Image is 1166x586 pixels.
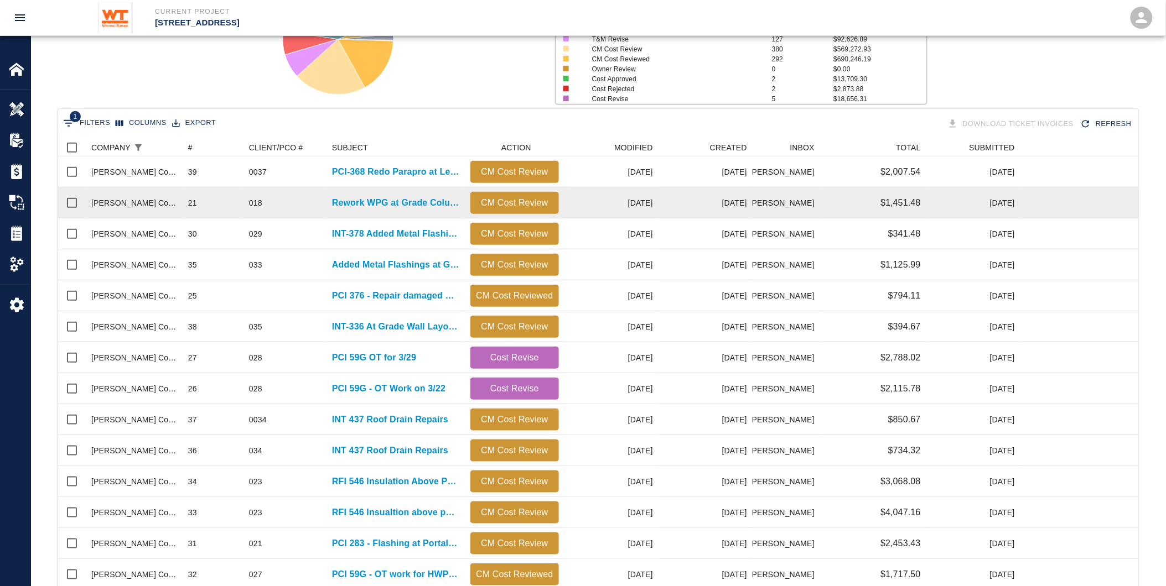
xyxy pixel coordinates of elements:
button: Sort [146,140,162,155]
div: 33 [188,507,197,518]
p: CM Cost Review [475,537,555,550]
div: CLIENT/PCO # [249,139,303,156]
div: Gordon Contractors [91,507,177,518]
p: [STREET_ADDRESS] [155,17,643,29]
button: Show filters [60,114,113,132]
div: INBOX [753,139,820,156]
div: [DATE] [564,218,659,249]
div: [DATE] [926,249,1020,280]
div: Gordon Contractors [91,445,177,456]
div: [DATE] [659,280,753,311]
div: ACTION [501,139,531,156]
p: $569,272.93 [833,44,926,54]
button: Show filters [131,140,146,155]
p: INT 437 Roof Drain Repairs [332,444,448,457]
div: 38 [188,321,197,332]
p: $1,717.50 [880,568,921,581]
a: Rework WPG at Grade Columns [332,196,459,210]
div: [DATE] [564,404,659,435]
p: Current Project [155,7,643,17]
div: [DATE] [564,497,659,528]
p: PCI 59G - OT work for HWPG at Grade [332,568,459,581]
div: [PERSON_NAME] [753,156,820,187]
span: 1 [70,111,81,122]
div: Refresh the list [1078,114,1136,134]
div: INBOX [790,139,815,156]
p: $1,451.48 [880,196,921,210]
div: [DATE] [926,156,1020,187]
div: [DATE] [659,156,753,187]
a: PCI 283 - Flashing at Portal Sill [332,537,459,550]
p: T&M Revise [592,34,754,44]
div: Gordon Contractors [91,383,177,394]
div: Gordon Contractors [91,197,177,208]
div: CLIENT/PCO # [243,139,327,156]
a: INT 437 Roof Drain Repairs [332,413,448,426]
div: 0034 [249,414,267,425]
div: Gordon Contractors [91,476,177,487]
p: CM Cost Reviewed [475,568,555,581]
p: Cost Approved [592,74,754,84]
div: [PERSON_NAME] [753,218,820,249]
p: $734.32 [888,444,921,457]
div: 21 [188,197,197,208]
a: RFI 546 Insulation Above Parapet (Added Paradiene 20TG over added wood blocking) [332,475,459,488]
button: Select columns [113,114,169,132]
a: PCI 59G - OT Work on 3/22 [332,382,445,395]
div: 34 [188,476,197,487]
p: CM Cost Review [475,413,555,426]
div: Gordon Contractors [91,321,177,332]
div: [PERSON_NAME] [753,373,820,404]
div: [DATE] [659,311,753,342]
div: [DATE] [926,218,1020,249]
div: 023 [249,507,262,518]
p: $794.11 [888,289,921,302]
div: SUBMITTED [970,139,1015,156]
div: [PERSON_NAME] [753,497,820,528]
div: [DATE] [564,528,659,559]
p: $92,626.89 [833,34,926,44]
div: [DATE] [926,404,1020,435]
div: [DATE] [926,342,1020,373]
a: PCI 376 - Repair damaged HWPG at Grade [332,289,459,302]
div: [DATE] [564,187,659,218]
p: $2,007.54 [880,165,921,179]
p: 0 [772,64,833,74]
a: PCI 59G OT for 3/29 [332,351,416,364]
a: INT-336 At Grade Wall Layout Corrections [332,320,459,333]
p: CM Cost Review [475,196,555,210]
p: $1,125.99 [880,258,921,271]
p: CM Cost Review [475,444,555,457]
div: 021 [249,538,262,549]
div: 39 [188,166,197,177]
div: 028 [249,352,262,363]
p: $4,047.16 [880,506,921,519]
div: # [183,139,243,156]
p: $2,873.88 [833,84,926,94]
div: 023 [249,476,262,487]
button: Refresh [1078,114,1136,134]
div: 018 [249,197,262,208]
p: Cost Revise [475,382,555,395]
div: [DATE] [564,249,659,280]
p: PCI-368 Redo Parapro at Level 8 Terrace [332,165,459,179]
p: $2,115.78 [880,382,921,395]
p: $3,068.08 [880,475,921,488]
div: [DATE] [564,311,659,342]
a: Added Metal Flashings at Grade [332,258,459,271]
button: Export [169,114,219,132]
div: 029 [249,228,262,239]
button: open drawer [7,4,33,31]
a: INT-378 Added Metal Flashin at [GEOGRAPHIC_DATA] [332,227,459,240]
div: 027 [249,569,262,580]
p: CM Cost Review [475,320,555,333]
p: $850.67 [888,413,921,426]
div: [DATE] [659,466,753,497]
div: 034 [249,445,262,456]
div: [DATE] [659,249,753,280]
p: Owner Review [592,64,754,74]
